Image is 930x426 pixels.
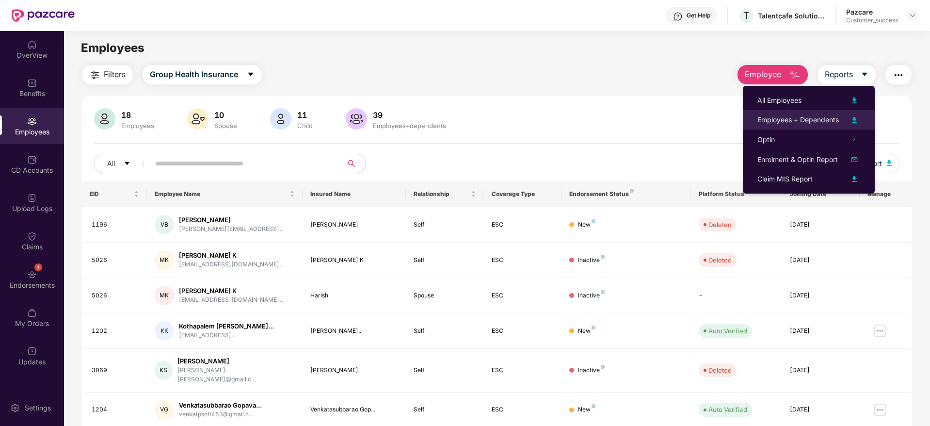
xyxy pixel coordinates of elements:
[790,327,852,336] div: [DATE]
[155,286,174,305] div: MK
[346,108,367,130] img: svg+xml;base64,PHN2ZyB4bWxucz0iaHR0cDovL3d3dy53My5vcmcvMjAwMC9zdmciIHhtbG5zOnhsaW5rPSJodHRwOi8vd3...
[179,295,284,305] div: [EMAIL_ADDRESS][DOMAIN_NAME]...
[310,291,399,300] div: Harish
[147,181,303,207] th: Employee Name
[179,251,284,260] div: [PERSON_NAME] K
[708,220,732,229] div: Deleted
[27,40,37,49] img: svg+xml;base64,PHN2ZyBpZD0iSG9tZSIgeG1sbnM9Imh0dHA6Ly93d3cudzMub3JnLzIwMDAvc3ZnIiB3aWR0aD0iMjAiIG...
[601,255,605,259] img: svg+xml;base64,PHN2ZyB4bWxucz0iaHR0cDovL3d3dy53My5vcmcvMjAwMC9zdmciIHdpZHRoPSI4IiBoZWlnaHQ9IjgiIH...
[414,405,476,414] div: Self
[179,322,274,331] div: Kothapalem [PERSON_NAME]...
[119,122,156,130] div: Employees
[177,357,295,366] div: [PERSON_NAME]
[295,122,315,130] div: Child
[414,256,476,265] div: Self
[12,9,75,22] img: New Pazcare Logo
[758,11,826,20] div: Talentcafe Solutions Llp
[592,404,595,408] img: svg+xml;base64,PHN2ZyB4bWxucz0iaHR0cDovL3d3dy53My5vcmcvMjAwMC9zdmciIHdpZHRoPSI4IiBoZWlnaHQ9IjgiIH...
[790,405,852,414] div: [DATE]
[342,160,361,167] span: search
[630,189,634,193] img: svg+xml;base64,PHN2ZyB4bWxucz0iaHR0cDovL3d3dy53My5vcmcvMjAwMC9zdmciIHdpZHRoPSI4IiBoZWlnaHQ9IjgiIH...
[310,256,399,265] div: [PERSON_NAME] K
[155,321,174,341] div: KK
[492,256,554,265] div: ESC
[790,366,852,375] div: [DATE]
[187,108,208,130] img: svg+xml;base64,PHN2ZyB4bWxucz0iaHR0cDovL3d3dy53My5vcmcvMjAwMC9zdmciIHhtbG5zOnhsaW5rPSJodHRwOi8vd3...
[849,114,860,126] img: svg+xml;base64,PHN2ZyB4bWxucz0iaHR0cDovL3d3dy53My5vcmcvMjAwMC9zdmciIHhtbG5zOnhsaW5rPSJodHRwOi8vd3...
[757,154,838,165] div: Enrolment & Optin Report
[155,250,174,270] div: MK
[790,291,852,300] div: [DATE]
[104,68,126,81] span: Filters
[177,366,295,384] div: [PERSON_NAME].[PERSON_NAME]@gmail.c...
[10,403,20,413] img: svg+xml;base64,PHN2ZyBpZD0iU2V0dGluZy0yMHgyMCIgeG1sbnM9Imh0dHA6Ly93d3cudzMub3JnLzIwMDAvc3ZnIiB3aW...
[27,231,37,241] img: svg+xml;base64,PHN2ZyBpZD0iQ2xhaW0iIHhtbG5zPSJodHRwOi8vd3d3LnczLm9yZy8yMDAwL3N2ZyIgd2lkdGg9IjIwIi...
[846,7,898,16] div: Pazcare
[757,174,813,184] div: Claim MIS Report
[82,181,147,207] th: EID
[818,65,876,84] button: Reportscaret-down
[247,70,255,79] span: caret-down
[414,291,476,300] div: Spouse
[94,154,153,173] button: Allcaret-down
[893,69,904,81] img: svg+xml;base64,PHN2ZyB4bWxucz0iaHR0cDovL3d3dy53My5vcmcvMjAwMC9zdmciIHdpZHRoPSIyNCIgaGVpZ2h0PSIyNC...
[790,256,852,265] div: [DATE]
[119,110,156,120] div: 18
[578,220,595,229] div: New
[414,366,476,375] div: Self
[492,327,554,336] div: ESC
[27,193,37,203] img: svg+xml;base64,PHN2ZyBpZD0iVXBsb2FkX0xvZ3MiIGRhdGEtbmFtZT0iVXBsb2FkIExvZ3MiIHhtbG5zPSJodHRwOi8vd3...
[414,327,476,336] div: Self
[179,410,262,419] div: venkatpsoft453@gmail.c...
[578,327,595,336] div: New
[708,326,747,336] div: Auto Verified
[757,115,839,125] div: Employees + Dependents
[738,65,808,84] button: Employee
[414,220,476,229] div: Self
[708,365,732,375] div: Deleted
[673,12,683,21] img: svg+xml;base64,PHN2ZyBpZD0iSGVscC0zMngzMiIgeG1sbnM9Imh0dHA6Ly93d3cudzMub3JnLzIwMDAvc3ZnIiB3aWR0aD...
[414,190,468,198] span: Relationship
[757,135,775,144] span: Optin
[492,220,554,229] div: ESC
[92,256,139,265] div: 5026
[872,402,888,418] img: manageButton
[578,256,605,265] div: Inactive
[492,405,554,414] div: ESC
[310,220,399,229] div: [PERSON_NAME]
[849,154,860,165] img: svg+xml;base64,PHN2ZyB4bWxucz0iaHR0cDovL3d3dy53My5vcmcvMjAwMC9zdmciIHhtbG5zOnhsaW5rPSJodHRwOi8vd3...
[27,155,37,164] img: svg+xml;base64,PHN2ZyBpZD0iQ0RfQWNjb3VudHMiIGRhdGEtbmFtZT0iQ0QgQWNjb3VudHMiIHhtbG5zPSJodHRwOi8vd3...
[81,41,144,55] span: Employees
[89,69,101,81] img: svg+xml;base64,PHN2ZyB4bWxucz0iaHR0cDovL3d3dy53My5vcmcvMjAwMC9zdmciIHdpZHRoPSIyNCIgaGVpZ2h0PSIyNC...
[789,69,801,81] img: svg+xml;base64,PHN2ZyB4bWxucz0iaHR0cDovL3d3dy53My5vcmcvMjAwMC9zdmciIHhtbG5zOnhsaW5rPSJodHRwOi8vd3...
[179,401,262,410] div: Venkatasubbarao Gopava...
[143,65,262,84] button: Group Health Insurancecaret-down
[861,70,868,79] span: caret-down
[691,278,782,313] td: -
[846,16,898,24] div: Customer_success
[578,366,605,375] div: Inactive
[92,405,139,414] div: 1204
[212,122,239,130] div: Spouse
[492,366,554,375] div: ESC
[592,219,595,223] img: svg+xml;base64,PHN2ZyB4bWxucz0iaHR0cDovL3d3dy53My5vcmcvMjAwMC9zdmciIHdpZHRoPSI4IiBoZWlnaHQ9IjgiIH...
[592,326,595,329] img: svg+xml;base64,PHN2ZyB4bWxucz0iaHR0cDovL3d3dy53My5vcmcvMjAwMC9zdmciIHdpZHRoPSI4IiBoZWlnaHQ9IjgiIH...
[82,65,133,84] button: Filters
[34,263,42,271] div: 1
[860,181,912,207] th: Manage
[825,68,853,81] span: Reports
[578,405,595,414] div: New
[601,365,605,369] img: svg+xml;base64,PHN2ZyB4bWxucz0iaHR0cDovL3d3dy53My5vcmcvMjAwMC9zdmciIHdpZHRoPSI4IiBoZWlnaHQ9IjgiIH...
[94,108,115,130] img: svg+xml;base64,PHN2ZyB4bWxucz0iaHR0cDovL3d3dy53My5vcmcvMjAwMC9zdmciIHhtbG5zOnhsaW5rPSJodHRwOi8vd3...
[155,190,288,198] span: Employee Name
[371,122,448,130] div: Employees+dependents
[743,10,750,21] span: T
[687,12,710,19] div: Get Help
[303,181,406,207] th: Insured Name
[212,110,239,120] div: 10
[179,331,274,340] div: [EMAIL_ADDRESS]...
[179,260,284,269] div: [EMAIL_ADDRESS][DOMAIN_NAME]...
[699,190,774,198] div: Platform Status
[484,181,561,207] th: Coverage Type
[92,327,139,336] div: 1202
